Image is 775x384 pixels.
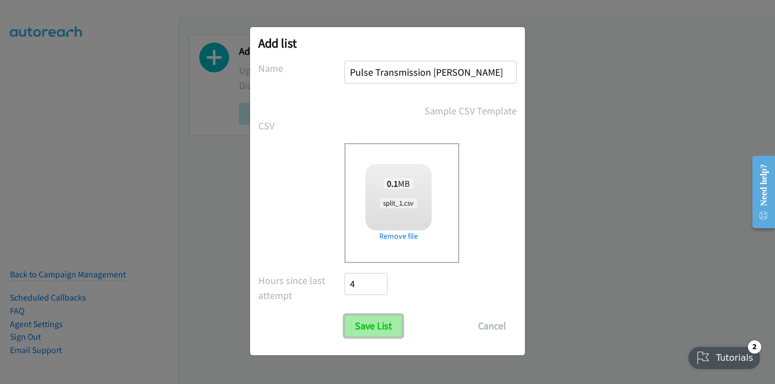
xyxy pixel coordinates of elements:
[380,198,417,208] span: split_1.csv
[384,178,413,189] span: MB
[258,61,344,76] label: Name
[468,315,517,337] button: Cancel
[258,273,344,303] label: Hours since last attempt
[744,148,775,236] iframe: Resource Center
[258,35,517,51] h2: Add list
[344,315,402,337] input: Save List
[682,336,767,376] iframe: Checklist
[365,230,432,242] a: Remove file
[424,103,517,118] a: Sample CSV Template
[258,118,344,133] label: CSV
[387,178,398,189] strong: 0.1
